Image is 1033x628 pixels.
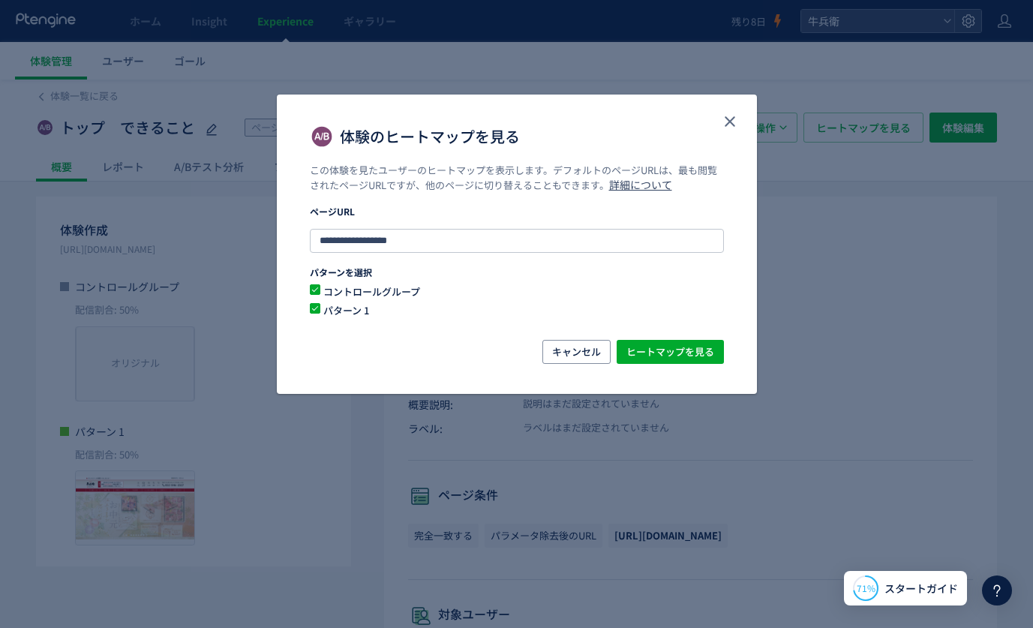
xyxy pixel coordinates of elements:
span: ヒートマップを見る [626,340,714,364]
span: ページURL [310,205,355,218]
span: 71% [857,581,875,594]
span: コントロールグループ [320,284,695,299]
span: パターン 1 [320,303,695,317]
div: 体験のヒートマップを見る [277,95,757,394]
a: 詳細について [609,177,672,192]
button: キャンセル [542,340,611,364]
span: キャンセル [552,340,601,364]
span: スタートガイド [884,581,958,596]
button: ヒートマップを見る [617,340,724,364]
span: 体験のヒートマップを見る [340,125,520,149]
div: パターンを選択 [310,266,724,278]
div: この体験を見たユーザーのヒートマップを表示します。デフォルトのページURLは、最も閲覧されたページURLですが、他のページに切り替えることもできます。 [310,164,724,205]
button: close [718,110,742,134]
